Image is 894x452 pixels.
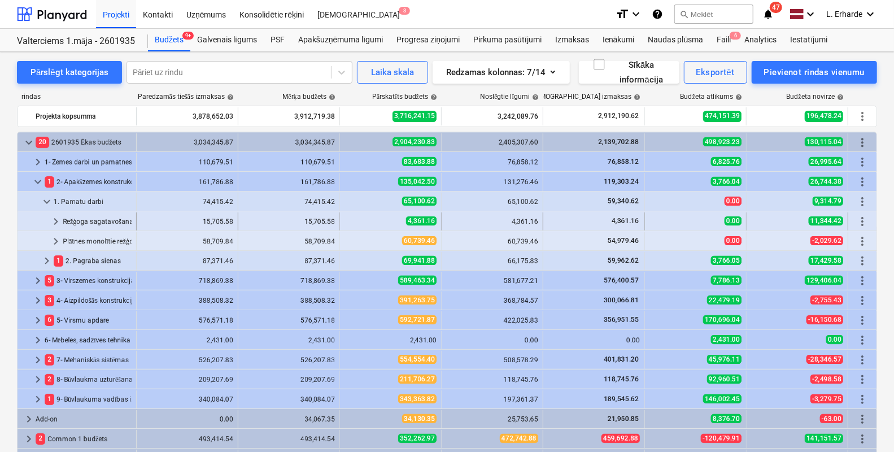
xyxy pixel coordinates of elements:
div: Mērķa budžets [282,93,335,101]
span: 60,739.46 [402,236,437,245]
span: Vairāk darbību [856,215,869,228]
button: Pievienot rindas vienumu [752,61,877,84]
div: Izmaksas [548,29,596,51]
span: 118,745.76 [603,375,640,383]
span: help [733,94,742,101]
span: 0.00 [725,216,742,225]
div: Budžeta atlikums [681,93,742,101]
span: 300,066.81 [603,296,640,304]
span: 17,429.58 [809,256,843,265]
span: help [326,94,335,101]
span: keyboard_arrow_right [31,294,45,307]
div: 76,858.12 [446,158,538,166]
span: 9+ [182,32,194,40]
a: Galvenais līgums [190,29,264,51]
span: 4,361.16 [610,217,640,225]
span: Vairāk darbību [856,353,869,367]
span: Vairāk darbību [856,254,869,268]
div: Budžets [148,29,190,51]
span: keyboard_arrow_down [40,195,54,208]
span: keyboard_arrow_right [22,432,36,446]
span: 7,786.13 [711,276,742,285]
span: 141,151.57 [805,434,843,443]
span: -3,279.75 [810,394,843,403]
a: Apakšuzņēmuma līgumi [291,29,390,51]
button: Laika skala [357,61,428,84]
div: 4,361.16 [446,218,538,225]
div: 3,912,719.38 [243,107,335,125]
span: 0.00 [725,236,742,245]
div: Noslēgtie līgumi [480,93,539,101]
div: 340,084.07 [141,395,233,403]
div: Naudas plūsma [642,29,710,51]
span: 9,314.79 [813,197,843,206]
span: -120,479.91 [701,434,742,443]
span: Vairāk darbību [856,333,869,347]
span: 0.00 [725,197,742,206]
span: 76,858.12 [607,158,640,166]
span: 26,995.64 [809,157,843,166]
span: keyboard_arrow_right [22,412,36,426]
div: 0.00 [141,415,233,423]
span: 135,042.50 [398,177,437,186]
span: Vairāk darbību [856,234,869,248]
div: 58,709.84 [141,237,233,245]
div: Pārskatīts budžets [372,93,437,101]
span: 26,744.38 [809,177,843,186]
div: 7- Mehaniskās sistēmas [45,351,132,369]
div: 3,878,652.03 [141,107,233,125]
span: Vairāk darbību [856,314,869,327]
span: Vairāk darbību [856,136,869,149]
span: 472,742.88 [500,434,538,443]
div: Valterciems 1.māja - 2601935 [17,36,134,47]
span: 1 [45,394,54,405]
div: 197,361.37 [446,395,538,403]
span: 343,363.82 [398,394,437,403]
span: 2 [45,374,54,385]
a: PSF [264,29,291,51]
span: 5 [45,275,54,286]
span: 22,479.19 [707,295,742,305]
span: 401,831.20 [603,355,640,363]
div: 5- Virsmu apdare [45,311,132,329]
button: Meklēt [674,5,753,24]
div: 340,084.07 [243,395,335,403]
div: 718,869.38 [243,277,335,285]
div: 493,414.54 [141,435,233,443]
span: 6 [45,315,54,325]
span: 3,716,241.15 [393,111,437,121]
span: 129,406.04 [805,276,843,285]
div: 493,414.54 [243,435,335,443]
div: 368,784.57 [446,297,538,305]
span: 11,344.42 [809,216,843,225]
a: Budžets9+ [148,29,190,51]
button: Redzamas kolonnas:7/14 [433,61,570,84]
span: 211,706.27 [398,375,437,384]
span: 146,002.45 [703,394,742,403]
span: 4,361.16 [406,216,437,225]
div: 15,705.58 [141,218,233,225]
i: notifications [762,7,774,21]
button: Pārslēgt kategorijas [17,61,122,84]
div: 422,025.83 [446,316,538,324]
div: 2,431.00 [344,336,437,344]
iframe: Chat Widget [838,398,894,452]
div: 60,739.46 [446,237,538,245]
div: 388,508.32 [141,297,233,305]
i: keyboard_arrow_down [629,7,643,21]
div: 718,869.38 [141,277,233,285]
span: keyboard_arrow_right [31,353,45,367]
span: L. Erharde [826,10,862,19]
div: 576,571.18 [141,316,233,324]
a: Pirkuma pasūtījumi [466,29,548,51]
div: 2,431.00 [243,336,335,344]
span: Vairāk darbību [856,175,869,189]
span: keyboard_arrow_right [31,274,45,288]
div: 110,679.51 [141,158,233,166]
span: 3,766.04 [711,177,742,186]
span: 69,941.88 [402,256,437,265]
div: Pārslēgt kategorijas [30,65,108,80]
div: Iestatījumi [783,29,834,51]
button: Sīkāka informācija [579,61,679,84]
